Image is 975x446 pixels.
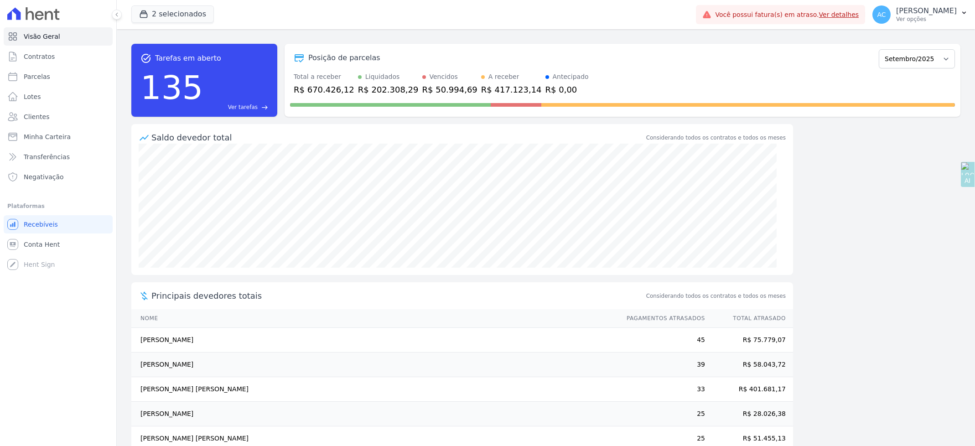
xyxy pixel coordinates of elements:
td: 39 [618,353,705,377]
span: Transferências [24,152,70,161]
td: [PERSON_NAME] [131,402,618,426]
span: Parcelas [24,72,50,81]
td: 25 [618,402,705,426]
a: Lotes [4,88,113,106]
button: AC [PERSON_NAME] Ver opções [865,2,975,27]
div: R$ 417.123,14 [481,83,542,96]
td: R$ 28.026,38 [705,402,793,426]
td: R$ 75.779,07 [705,328,793,353]
td: R$ 401.681,17 [705,377,793,402]
span: Clientes [24,112,49,121]
div: Antecipado [553,72,589,82]
a: Minha Carteira [4,128,113,146]
span: Tarefas em aberto [155,53,221,64]
span: Considerando todos os contratos e todos os meses [646,292,786,300]
div: R$ 50.994,69 [422,83,477,96]
div: Posição de parcelas [308,52,380,63]
td: [PERSON_NAME] [PERSON_NAME] [131,377,618,402]
span: Principais devedores totais [151,290,644,302]
div: Saldo devedor total [151,131,644,144]
a: Clientes [4,108,113,126]
a: Negativação [4,168,113,186]
span: Lotes [24,92,41,101]
span: task_alt [140,53,151,64]
span: Negativação [24,172,64,182]
div: Considerando todos os contratos e todos os meses [646,134,786,142]
td: 33 [618,377,705,402]
span: Contratos [24,52,55,61]
th: Pagamentos Atrasados [618,309,705,328]
a: Recebíveis [4,215,113,233]
span: Minha Carteira [24,132,71,141]
a: Conta Hent [4,235,113,254]
p: Ver opções [896,16,957,23]
a: Ver detalhes [819,11,859,18]
div: Plataformas [7,201,109,212]
p: [PERSON_NAME] [896,6,957,16]
span: Ver tarefas [228,103,258,111]
span: Conta Hent [24,240,60,249]
span: east [261,104,268,111]
a: Contratos [4,47,113,66]
a: Visão Geral [4,27,113,46]
div: 135 [140,64,203,111]
div: Liquidados [365,72,400,82]
div: Vencidos [430,72,458,82]
button: 2 selecionados [131,5,214,23]
div: R$ 202.308,29 [358,83,419,96]
span: AC [877,11,886,18]
span: Você possui fatura(s) em atraso. [715,10,859,20]
td: [PERSON_NAME] [131,353,618,377]
td: 45 [618,328,705,353]
div: A receber [488,72,519,82]
td: R$ 58.043,72 [705,353,793,377]
a: Parcelas [4,67,113,86]
span: Recebíveis [24,220,58,229]
th: Total Atrasado [705,309,793,328]
div: Total a receber [294,72,354,82]
a: Transferências [4,148,113,166]
div: R$ 670.426,12 [294,83,354,96]
th: Nome [131,309,618,328]
a: Ver tarefas east [207,103,268,111]
td: [PERSON_NAME] [131,328,618,353]
div: R$ 0,00 [545,83,589,96]
span: Visão Geral [24,32,60,41]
